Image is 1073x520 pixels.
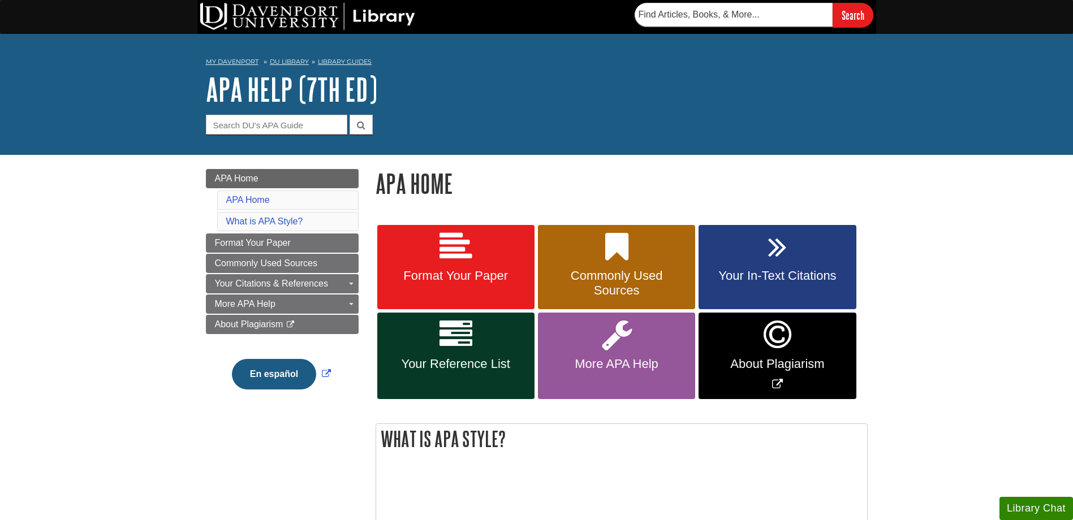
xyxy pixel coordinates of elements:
nav: breadcrumb [206,54,868,72]
a: Format Your Paper [206,233,359,253]
span: Commonly Used Sources [546,268,687,298]
form: Searches DU Library's articles, books, and more [635,3,873,27]
span: APA Home [215,174,258,183]
a: DU Library [270,58,309,66]
span: Format Your Paper [386,268,526,283]
input: Search [833,3,873,27]
span: Commonly Used Sources [215,258,317,268]
h1: APA Home [376,169,868,198]
span: Format Your Paper [215,238,291,248]
button: Library Chat [999,497,1073,520]
input: Find Articles, Books, & More... [635,3,833,27]
a: Format Your Paper [377,225,535,310]
a: APA Help (7th Ed) [206,72,377,107]
a: APA Home [226,195,270,205]
h2: What is APA Style? [376,424,867,454]
span: About Plagiarism [707,357,847,371]
a: Your Reference List [377,313,535,399]
span: More APA Help [546,357,687,371]
div: Guide Page Menu [206,169,359,409]
input: Search DU's APA Guide [206,115,347,135]
a: Your Citations & References [206,274,359,293]
a: What is APA Style? [226,216,303,226]
a: About Plagiarism [206,315,359,334]
a: APA Home [206,169,359,188]
span: Your Citations & References [215,279,328,288]
a: More APA Help [538,313,695,399]
a: More APA Help [206,294,359,314]
button: En español [232,359,316,389]
a: Link opens in new window [229,369,334,379]
img: DU Library [200,3,415,30]
a: Link opens in new window [699,313,856,399]
span: More APA Help [215,299,275,309]
a: Your In-Text Citations [699,225,856,310]
i: This link opens in a new window [286,321,295,328]
span: Your Reference List [386,357,526,371]
a: Commonly Used Sources [206,254,359,273]
a: My Davenport [206,57,258,67]
a: Library Guides [318,58,372,66]
span: About Plagiarism [215,319,283,329]
a: Commonly Used Sources [538,225,695,310]
span: Your In-Text Citations [707,268,847,283]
